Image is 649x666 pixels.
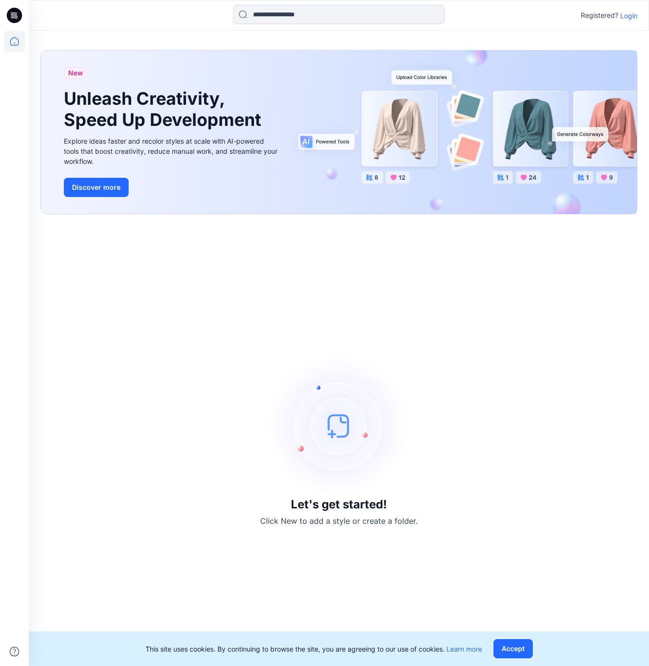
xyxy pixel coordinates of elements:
p: This site uses cookies. By continuing to browse the site, you are agreeing to our use of cookies. [145,644,482,654]
a: Discover more [64,178,280,197]
p: Click New to add a style or create a folder. [260,515,418,527]
p: Registered? [581,10,618,21]
h1: Unleash Creativity, Speed Up Development [64,88,265,130]
a: Learn more [446,645,482,653]
p: Login [620,11,637,21]
h3: Let's get started! [291,498,387,511]
div: Explore ideas faster and recolor styles at scale with AI-powered tools that boost creativity, red... [64,136,280,166]
span: New [68,67,83,79]
img: empty-state-image.svg [267,354,411,498]
button: Discover more [64,178,129,197]
button: Accept [493,639,533,658]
